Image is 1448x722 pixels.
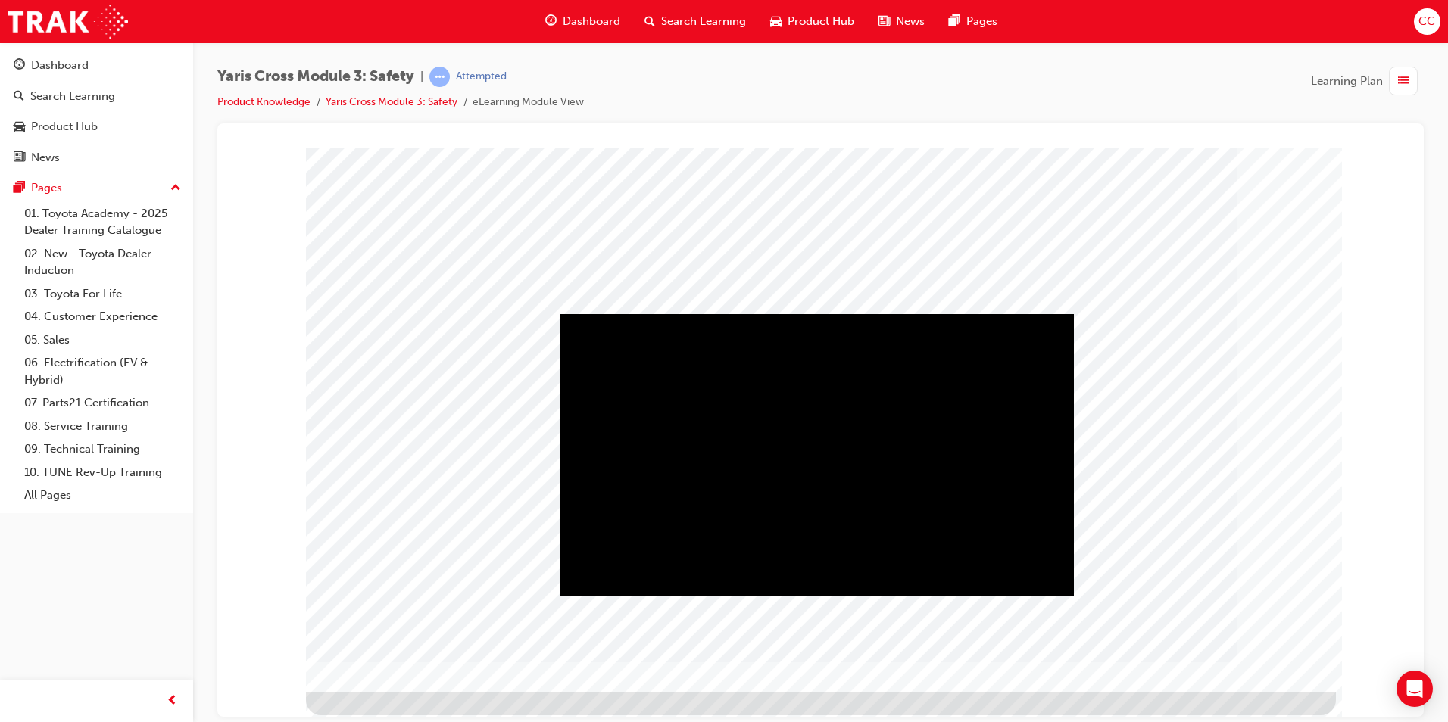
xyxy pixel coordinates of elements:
[6,113,187,141] a: Product Hub
[14,182,25,195] span: pages-icon
[770,12,782,31] span: car-icon
[1311,67,1424,95] button: Learning Plan
[217,95,311,108] a: Product Knowledge
[6,51,187,79] a: Dashboard
[420,68,423,86] span: |
[878,12,890,31] span: news-icon
[644,12,655,31] span: search-icon
[18,351,187,391] a: 06. Electrification (EV & Hybrid)
[1418,13,1435,30] span: CC
[429,67,450,87] span: learningRecordVerb_ATTEMPT-icon
[563,13,620,30] span: Dashboard
[632,6,758,37] a: search-iconSearch Learning
[6,82,187,110] a: Search Learning
[545,12,557,31] span: guage-icon
[31,118,98,135] div: Product Hub
[167,692,178,711] span: prev-icon
[896,13,925,30] span: News
[6,174,187,202] button: Pages
[31,57,89,74] div: Dashboard
[18,437,187,461] a: 09. Technical Training
[30,88,115,105] div: Search Learning
[31,179,62,197] div: Pages
[14,151,25,165] span: news-icon
[1397,671,1433,707] div: Open Intercom Messenger
[18,391,187,415] a: 07. Parts21 Certification
[788,13,854,30] span: Product Hub
[18,282,187,306] a: 03. Toyota For Life
[966,13,997,30] span: Pages
[937,6,1010,37] a: pages-iconPages
[18,305,187,328] a: 04. Customer Experience
[6,48,187,174] button: DashboardSearch LearningProduct HubNews
[18,461,187,484] a: 10. TUNE Rev-Up Training
[866,6,937,37] a: news-iconNews
[326,95,457,108] a: Yaris Cross Module 3: Safety
[31,149,60,166] div: News
[18,484,187,507] a: All Pages
[331,166,844,449] div: Video
[473,94,584,111] li: eLearning Module View
[661,13,746,30] span: Search Learning
[14,59,25,73] span: guage-icon
[18,202,187,242] a: 01. Toyota Academy - 2025 Dealer Training Catalogue
[14,90,24,104] span: search-icon
[8,5,128,39] img: Trak
[217,68,414,86] span: Yaris Cross Module 3: Safety
[758,6,866,37] a: car-iconProduct Hub
[6,144,187,172] a: News
[18,242,187,282] a: 02. New - Toyota Dealer Induction
[170,179,181,198] span: up-icon
[18,415,187,438] a: 08. Service Training
[1398,72,1409,91] span: list-icon
[533,6,632,37] a: guage-iconDashboard
[949,12,960,31] span: pages-icon
[14,120,25,134] span: car-icon
[18,328,187,352] a: 05. Sales
[1311,73,1383,90] span: Learning Plan
[1414,8,1440,35] button: CC
[456,70,507,84] div: Attempted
